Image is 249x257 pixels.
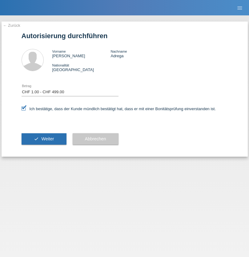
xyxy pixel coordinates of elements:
[22,133,66,145] button: check Weiter
[237,5,243,11] i: menu
[73,133,118,145] button: Abbrechen
[52,50,66,53] span: Vorname
[52,63,69,67] span: Nationalität
[3,23,20,28] a: ← Zurück
[41,136,54,141] span: Weiter
[85,136,106,141] span: Abbrechen
[34,136,39,141] i: check
[22,32,228,40] h1: Autorisierung durchführen
[110,49,169,58] div: Adrega
[52,49,111,58] div: [PERSON_NAME]
[234,6,246,10] a: menu
[110,50,127,53] span: Nachname
[22,106,216,111] label: Ich bestätige, dass der Kunde mündlich bestätigt hat, dass er mit einer Bonitätsprüfung einversta...
[52,63,111,72] div: [GEOGRAPHIC_DATA]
